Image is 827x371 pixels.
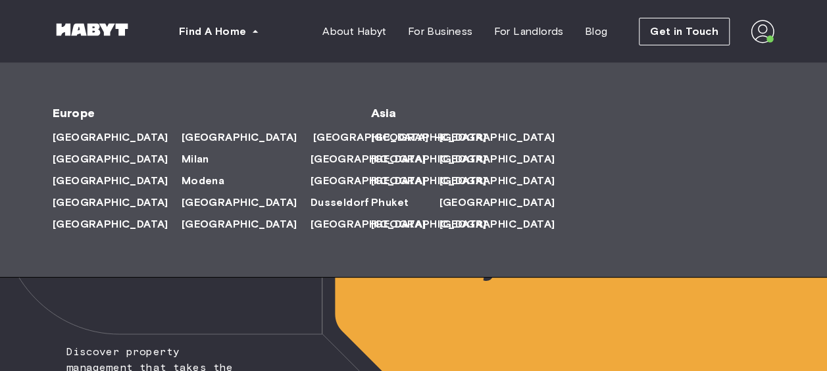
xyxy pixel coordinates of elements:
span: About Habyt [322,24,386,39]
span: Modena [182,173,224,189]
a: Modena [182,173,238,189]
a: [GEOGRAPHIC_DATA] [311,173,439,189]
a: [GEOGRAPHIC_DATA] [53,173,182,189]
a: [GEOGRAPHIC_DATA] [53,151,182,167]
span: [GEOGRAPHIC_DATA] [182,216,297,232]
span: [GEOGRAPHIC_DATA] [313,130,429,145]
a: [GEOGRAPHIC_DATA] [439,130,568,145]
a: [GEOGRAPHIC_DATA] [313,130,442,145]
span: [GEOGRAPHIC_DATA] [371,151,487,167]
span: [GEOGRAPHIC_DATA] [53,130,168,145]
a: Phuket [371,195,422,210]
span: [GEOGRAPHIC_DATA] [53,151,168,167]
a: For Business [397,18,484,45]
span: Asia [371,105,457,121]
span: [GEOGRAPHIC_DATA] [182,130,297,145]
a: [GEOGRAPHIC_DATA] [53,195,182,210]
a: [GEOGRAPHIC_DATA] [439,195,568,210]
span: [GEOGRAPHIC_DATA] [371,216,487,232]
a: [GEOGRAPHIC_DATA] [439,216,568,232]
a: [GEOGRAPHIC_DATA] [311,216,439,232]
a: [GEOGRAPHIC_DATA] [182,130,311,145]
span: [GEOGRAPHIC_DATA] [182,195,297,210]
a: About Habyt [312,18,397,45]
span: [GEOGRAPHIC_DATA] [311,173,426,189]
a: [GEOGRAPHIC_DATA] [371,130,500,145]
span: [GEOGRAPHIC_DATA] [53,195,168,210]
a: Dusseldorf [311,195,383,210]
a: [GEOGRAPHIC_DATA] [371,173,500,189]
span: For Landlords [493,24,563,39]
span: [GEOGRAPHIC_DATA] [311,216,426,232]
img: avatar [751,20,774,43]
a: [GEOGRAPHIC_DATA] [439,173,568,189]
a: [GEOGRAPHIC_DATA] [439,151,568,167]
button: Get in Touch [639,18,730,45]
span: [GEOGRAPHIC_DATA] [53,216,168,232]
a: [GEOGRAPHIC_DATA] [371,151,500,167]
a: [GEOGRAPHIC_DATA] [371,216,500,232]
img: Habyt [53,23,132,36]
span: Blog [585,24,608,39]
a: [GEOGRAPHIC_DATA] [53,216,182,232]
span: Milan [182,151,209,167]
a: [GEOGRAPHIC_DATA] [182,195,311,210]
span: For Business [408,24,473,39]
span: Europe [53,105,329,121]
a: For Landlords [483,18,574,45]
span: [GEOGRAPHIC_DATA] [311,151,426,167]
span: [GEOGRAPHIC_DATA] [371,173,487,189]
span: Find A Home [179,24,246,39]
span: Get in Touch [650,24,718,39]
span: Phuket [371,195,409,210]
a: Blog [574,18,618,45]
a: [GEOGRAPHIC_DATA] [182,216,311,232]
span: Dusseldorf [311,195,370,210]
button: Find A Home [168,18,270,45]
span: [GEOGRAPHIC_DATA] [371,130,487,145]
span: [GEOGRAPHIC_DATA] [439,195,555,210]
a: [GEOGRAPHIC_DATA] [53,130,182,145]
span: [GEOGRAPHIC_DATA] [53,173,168,189]
a: [GEOGRAPHIC_DATA] [311,151,439,167]
a: Milan [182,151,222,167]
